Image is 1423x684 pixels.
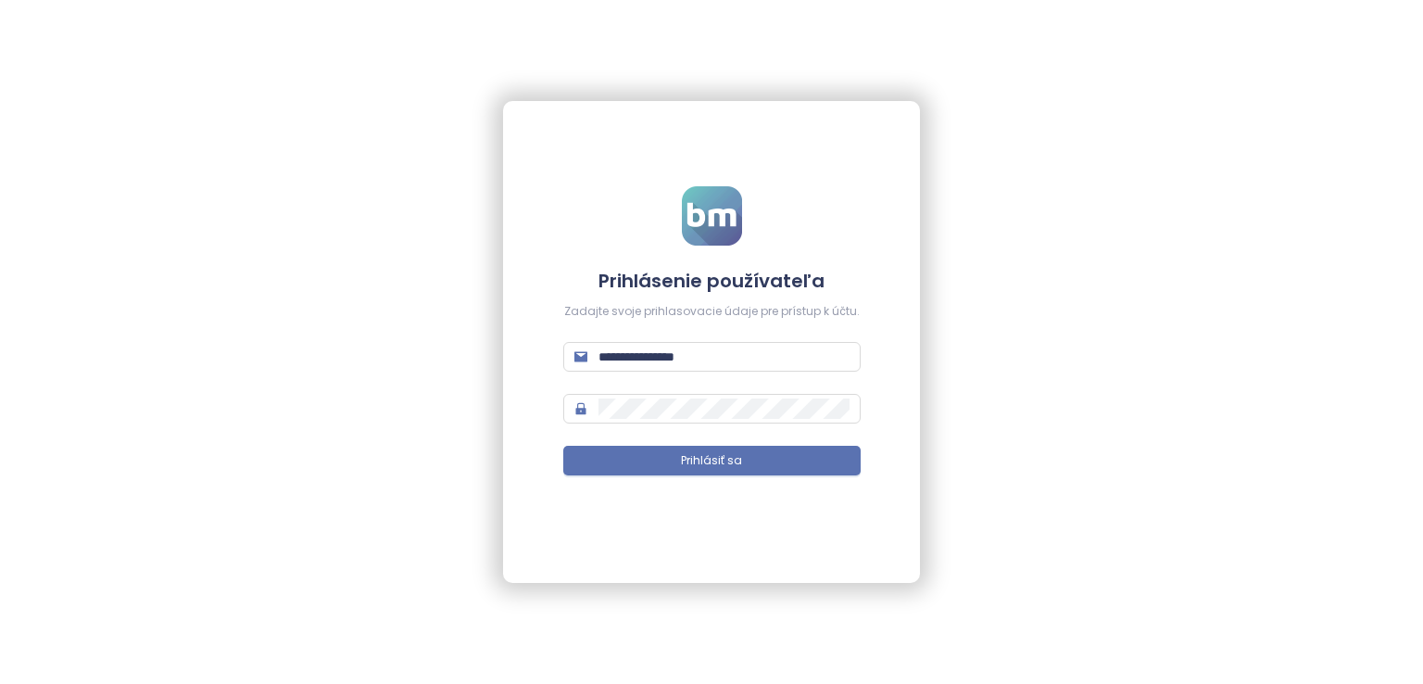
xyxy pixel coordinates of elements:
span: Prihlásiť sa [681,452,742,470]
div: Zadajte svoje prihlasovacie údaje pre prístup k účtu. [563,303,861,321]
h4: Prihlásenie používateľa [563,268,861,294]
span: mail [574,350,587,363]
img: logo [682,186,742,246]
button: Prihlásiť sa [563,446,861,475]
span: lock [574,402,587,415]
